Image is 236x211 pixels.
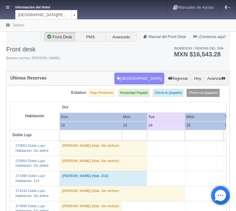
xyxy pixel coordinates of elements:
[174,51,224,57] h3: MXN $16,543.28
[75,32,106,42] label: PMS
[147,121,185,130] th: 14
[187,89,220,97] label: Check-out (pagado)
[165,73,190,84] button: Regresar
[60,156,147,171] td: [PERSON_NAME] (Hab. Sin definir)
[71,90,87,96] label: Estatus:
[16,159,49,168] a: 270954 Doble Lujo/Habitación: Sin definir
[205,73,228,84] button: Avanzar
[16,174,45,183] a: 273388 Doble Lujo/Habitación: 213
[88,89,115,97] label: Pago Pendiente
[25,114,44,118] strong: Habitación
[118,89,150,97] label: Hospedaje Pagado
[185,113,224,121] th: Wed
[174,46,224,50] span: Ingresos / Ventas del día
[6,56,61,61] span: Buenas noches, [PERSON_NAME].
[140,31,189,43] a: Manual del Front Desk
[18,10,69,20] span: [GEOGRAPHIC_DATA][PERSON_NAME]
[60,186,185,201] td: [PERSON_NAME] (Hab. Sin definir)
[60,171,147,186] td: [PERSON_NAME] (Hab. 213)
[44,32,75,42] label: Front Desk
[6,46,61,53] h3: Front desk
[16,189,49,198] a: 274143 Doble Lujo/Habitación: Sin definir
[12,133,32,137] b: Doble Lujo
[122,113,147,121] th: Mon
[153,89,184,97] label: Check-in (pagado)
[60,121,122,130] th: 12
[15,3,65,10] dt: Información del Hotel
[185,121,224,130] th: 15
[190,31,229,43] a: ¡Comienza aquí!
[60,113,122,121] th: Sun
[15,10,77,19] a: [GEOGRAPHIC_DATA][PERSON_NAME]
[114,73,164,84] button: [GEOGRAPHIC_DATA]
[106,32,137,42] label: Avanzado
[12,23,24,27] a: Tablero
[16,144,49,152] a: 270953 Doble Lujo/Habitación: Sin definir
[10,76,47,80] h4: Últimas Reservas
[60,141,147,156] td: [PERSON_NAME] (Hab. Sin definir)
[147,113,185,121] th: Tue
[62,105,145,110] span: Oct
[192,73,204,84] button: Hoy
[122,121,147,130] th: 13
